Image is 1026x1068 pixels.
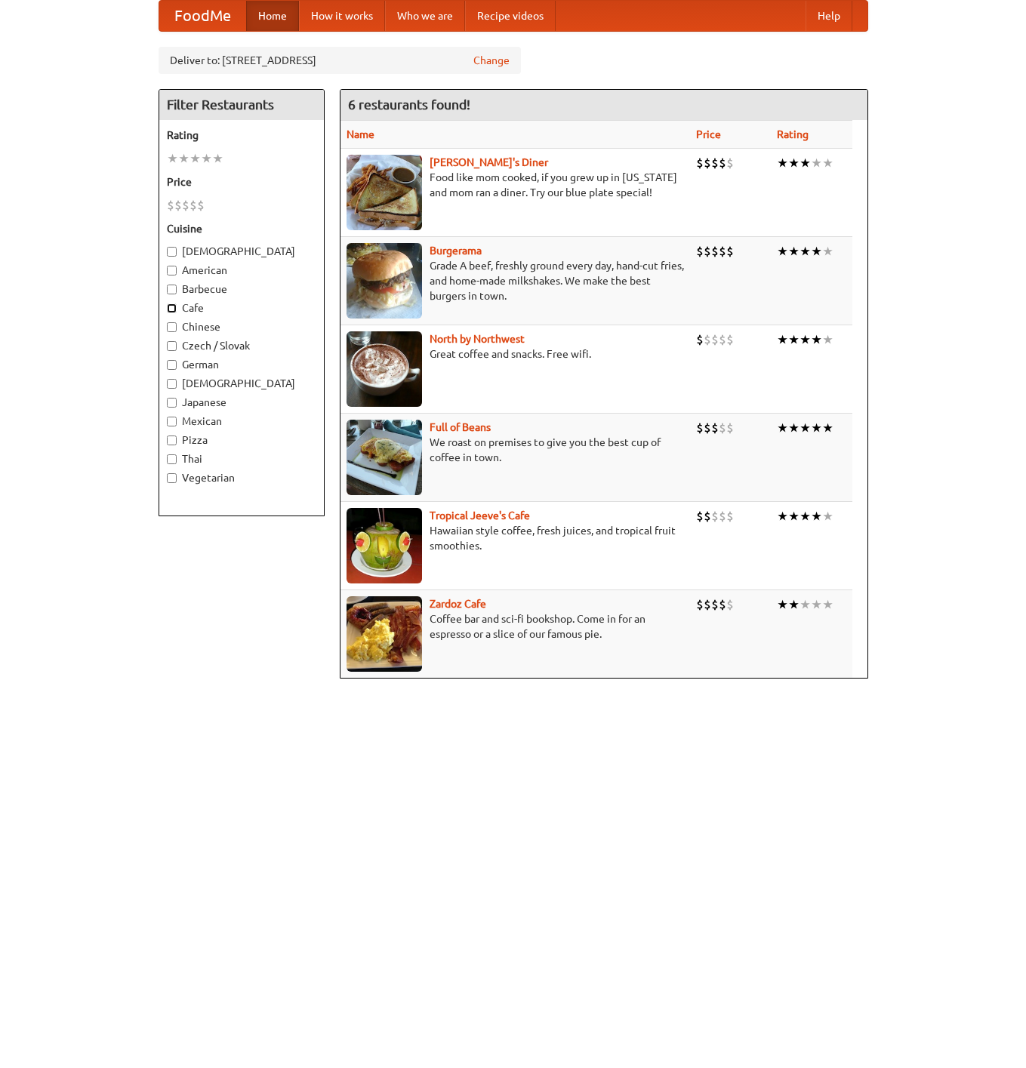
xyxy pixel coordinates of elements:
[347,128,374,140] a: Name
[167,436,177,445] input: Pizza
[788,331,800,348] li: ★
[465,1,556,31] a: Recipe videos
[811,155,822,171] li: ★
[696,420,704,436] li: $
[696,331,704,348] li: $
[788,508,800,525] li: ★
[811,596,822,613] li: ★
[347,596,422,672] img: zardoz.jpg
[347,346,684,362] p: Great coffee and snacks. Free wifi.
[167,470,316,485] label: Vegetarian
[167,338,316,353] label: Czech / Slovak
[811,508,822,525] li: ★
[159,1,246,31] a: FoodMe
[167,247,177,257] input: [DEMOGRAPHIC_DATA]
[777,420,788,436] li: ★
[167,341,177,351] input: Czech / Slovak
[167,174,316,189] h5: Price
[167,454,177,464] input: Thai
[167,128,316,143] h5: Rating
[788,420,800,436] li: ★
[167,417,177,426] input: Mexican
[430,245,482,257] a: Burgerama
[822,420,833,436] li: ★
[704,596,711,613] li: $
[167,432,316,448] label: Pizza
[726,596,734,613] li: $
[167,395,316,410] label: Japanese
[201,150,212,167] li: ★
[777,155,788,171] li: ★
[788,243,800,260] li: ★
[347,611,684,642] p: Coffee bar and sci-fi bookshop. Come in for an espresso or a slice of our famous pie.
[167,263,316,278] label: American
[189,197,197,214] li: $
[719,420,726,436] li: $
[167,319,316,334] label: Chinese
[167,221,316,236] h5: Cuisine
[800,508,811,525] li: ★
[212,150,223,167] li: ★
[696,155,704,171] li: $
[711,155,719,171] li: $
[726,420,734,436] li: $
[704,331,711,348] li: $
[704,155,711,171] li: $
[806,1,852,31] a: Help
[696,243,704,260] li: $
[719,331,726,348] li: $
[719,243,726,260] li: $
[167,266,177,275] input: American
[430,421,491,433] a: Full of Beans
[347,523,684,553] p: Hawaiian style coffee, fresh juices, and tropical fruit smoothies.
[347,508,422,583] img: jeeves.jpg
[246,1,299,31] a: Home
[167,285,177,294] input: Barbecue
[167,244,316,259] label: [DEMOGRAPHIC_DATA]
[167,303,177,313] input: Cafe
[430,156,548,168] a: [PERSON_NAME]'s Diner
[800,331,811,348] li: ★
[347,435,684,465] p: We roast on premises to give you the best cup of coffee in town.
[159,90,324,120] h4: Filter Restaurants
[174,197,182,214] li: $
[167,414,316,429] label: Mexican
[726,331,734,348] li: $
[430,598,486,610] b: Zardoz Cafe
[704,508,711,525] li: $
[167,473,177,483] input: Vegetarian
[711,508,719,525] li: $
[788,155,800,171] li: ★
[711,596,719,613] li: $
[167,376,316,391] label: [DEMOGRAPHIC_DATA]
[347,331,422,407] img: north.jpg
[167,150,178,167] li: ★
[696,596,704,613] li: $
[777,596,788,613] li: ★
[189,150,201,167] li: ★
[430,333,525,345] a: North by Northwest
[811,331,822,348] li: ★
[777,243,788,260] li: ★
[726,508,734,525] li: $
[704,243,711,260] li: $
[167,300,316,315] label: Cafe
[719,155,726,171] li: $
[347,243,422,319] img: burgerama.jpg
[696,508,704,525] li: $
[711,420,719,436] li: $
[167,357,316,372] label: German
[822,508,833,525] li: ★
[711,243,719,260] li: $
[430,509,530,522] a: Tropical Jeeve's Cafe
[788,596,800,613] li: ★
[719,508,726,525] li: $
[178,150,189,167] li: ★
[167,360,177,370] input: German
[800,420,811,436] li: ★
[800,243,811,260] li: ★
[473,53,510,68] a: Change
